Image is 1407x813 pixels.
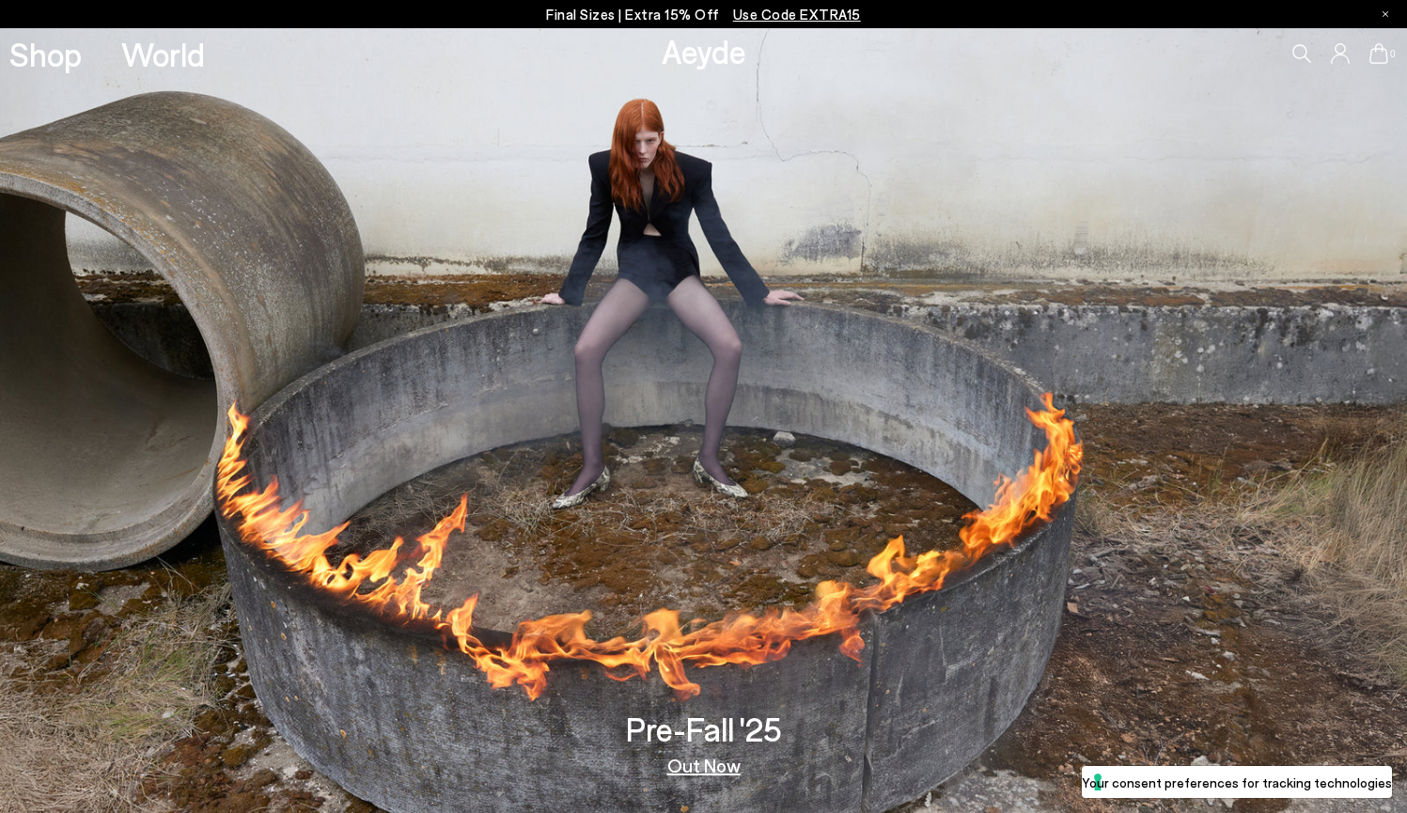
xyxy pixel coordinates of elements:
a: World [121,38,205,70]
h3: Pre-Fall '25 [626,712,782,745]
p: Final Sizes | Extra 15% Off [546,3,861,26]
span: Navigate to /collections/ss25-final-sizes [733,6,861,23]
a: 0 [1369,43,1388,64]
a: Aeyde [662,31,746,70]
label: Your consent preferences for tracking technologies [1082,773,1392,792]
button: Your consent preferences for tracking technologies [1082,766,1392,798]
a: Out Now [667,756,741,774]
a: Shop [9,38,82,70]
span: 0 [1388,49,1398,59]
